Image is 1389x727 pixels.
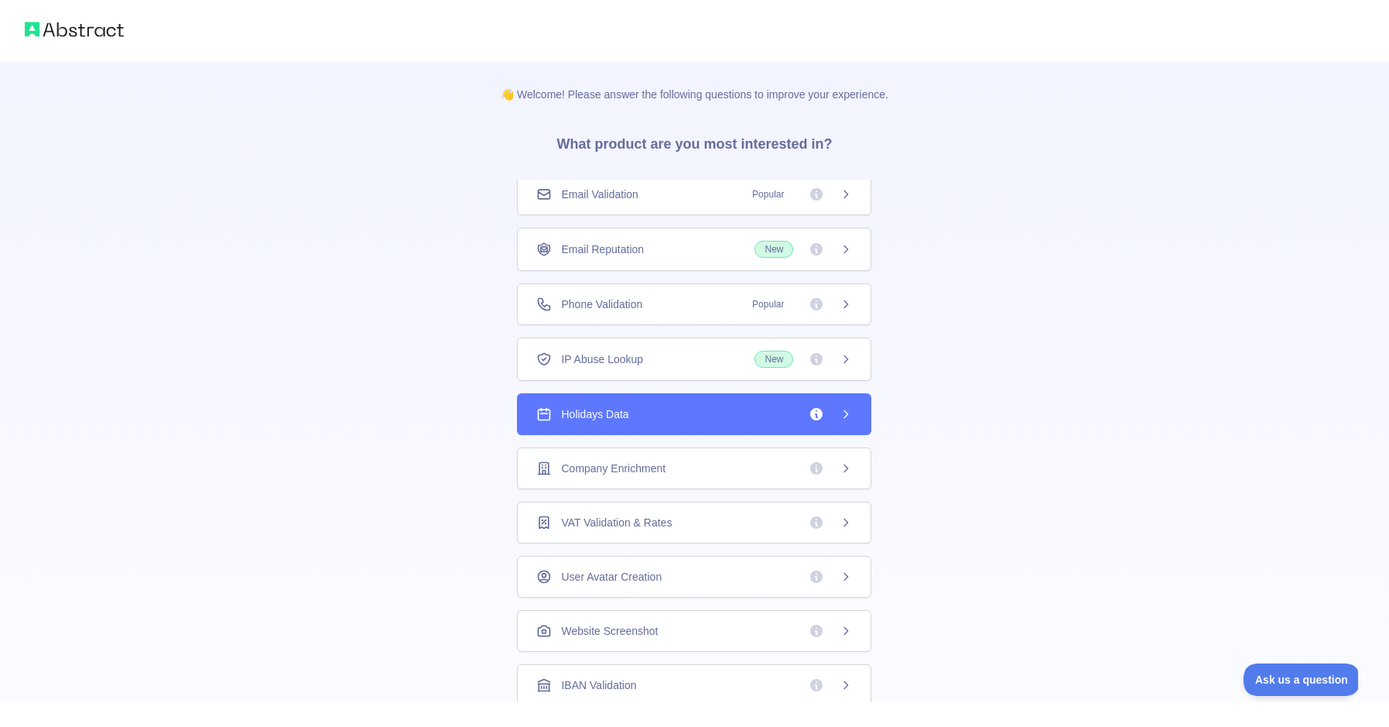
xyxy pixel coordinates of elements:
[25,19,124,40] img: Abstract logo
[561,297,642,312] span: Phone Validation
[743,187,793,202] span: Popular
[561,242,644,257] span: Email Reputation
[1244,664,1358,696] iframe: Toggle Customer Support
[476,62,913,102] p: 👋 Welcome! Please answer the following questions to improve your experience.
[532,102,857,180] h3: What product are you most interested in?
[754,351,793,368] span: New
[561,515,672,530] span: VAT Validation & Rates
[743,297,793,312] span: Popular
[561,187,638,202] span: Email Validation
[561,569,662,585] span: User Avatar Creation
[561,677,636,693] span: IBAN Validation
[561,351,643,367] span: IP Abuse Lookup
[561,461,665,476] span: Company Enrichment
[561,623,658,639] span: Website Screenshot
[754,241,793,258] span: New
[561,406,628,422] span: Holidays Data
